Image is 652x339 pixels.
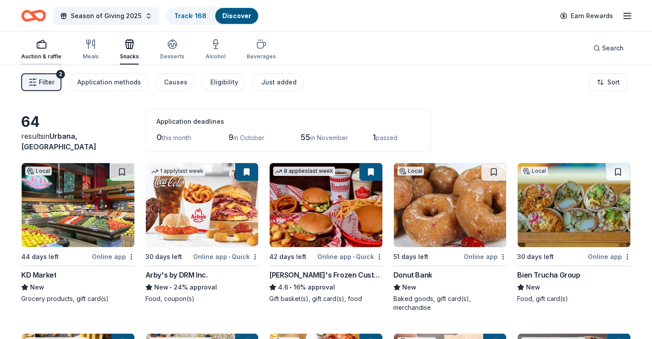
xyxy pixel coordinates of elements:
div: Arby's by DRM Inc. [145,270,208,280]
div: Auction & raffle [21,53,61,60]
div: 16% approval [269,282,383,293]
div: KD Market [21,270,56,280]
span: Season of Giving 2025 [71,11,141,21]
button: Causes [155,73,194,91]
div: Baked goods, gift card(s), merchandise [393,294,507,312]
div: 64 [21,113,135,131]
img: Image for Donut Bank [394,163,507,247]
div: Gift basket(s), gift card(s), food [269,294,383,303]
div: Causes [164,77,187,88]
div: 24% approval [145,282,259,293]
div: Desserts [160,53,184,60]
span: in November [310,134,348,141]
div: Eligibility [210,77,238,88]
a: Image for Freddy's Frozen Custard & Steakburgers8 applieslast week42 days leftOnline app•Quick[PE... [269,163,383,303]
div: Bien Trucha Group [517,270,580,280]
div: 51 days left [393,251,428,262]
div: 44 days left [21,251,59,262]
button: Auction & raffle [21,35,61,65]
div: Beverages [247,53,276,60]
a: Track· 168 [174,12,206,19]
span: New [526,282,540,293]
div: Meals [83,53,99,60]
button: Sort [589,73,627,91]
span: Search [602,43,624,53]
span: New [154,282,168,293]
span: 4.6 [278,282,288,293]
div: Local [397,167,424,175]
div: [PERSON_NAME]'s Frozen Custard & Steakburgers [269,270,383,280]
a: Image for Donut BankLocal51 days leftOnline appDonut BankNewBaked goods, gift card(s), merchandise [393,163,507,312]
span: 55 [301,133,310,142]
div: Local [521,167,548,175]
a: Home [21,5,46,26]
span: • [170,284,172,291]
span: Filter [39,77,54,88]
span: New [30,282,44,293]
div: Application methods [77,77,141,88]
button: Eligibility [202,73,245,91]
div: Alcohol [206,53,225,60]
a: Image for Bien Trucha GroupLocal30 days leftOnline appBien Trucha GroupNewFood, gift card(s) [517,163,631,303]
a: Earn Rewards [555,8,618,24]
img: Image for Bien Trucha Group [518,163,630,247]
div: Donut Bank [393,270,432,280]
span: • [229,253,230,260]
img: Image for Freddy's Frozen Custard & Steakburgers [270,163,382,247]
div: Online app [464,251,507,262]
span: Sort [607,77,620,88]
span: Urbana, [GEOGRAPHIC_DATA] [21,132,96,151]
div: 1 apply last week [149,167,205,176]
button: Search [586,39,631,57]
div: 30 days left [517,251,554,262]
button: Meals [83,35,99,65]
button: Snacks [120,35,139,65]
img: Image for KD Market [22,163,134,247]
a: Image for KD MarketLocal44 days leftOnline appKD MarketNewGrocery products, gift card(s) [21,163,135,303]
span: New [402,282,416,293]
button: Beverages [247,35,276,65]
span: 1 [373,133,376,142]
div: Just added [261,77,297,88]
span: • [353,253,355,260]
div: Local [25,167,52,175]
div: results [21,131,135,152]
div: Food, gift card(s) [517,294,631,303]
span: 0 [156,133,162,142]
a: Discover [222,12,251,19]
div: Food, coupon(s) [145,294,259,303]
div: Grocery products, gift card(s) [21,294,135,303]
div: 42 days left [269,251,306,262]
button: Application methods [69,73,148,91]
div: Online app [92,251,135,262]
button: Track· 168Discover [166,7,259,25]
div: Snacks [120,53,139,60]
span: • [290,284,292,291]
div: Application deadlines [156,116,420,127]
button: Just added [252,73,304,91]
div: 2 [56,70,65,79]
button: Alcohol [206,35,225,65]
div: Online app [588,251,631,262]
div: 8 applies last week [273,167,335,176]
span: in October [233,134,264,141]
span: in [21,132,96,151]
span: passed [376,134,397,141]
div: Online app Quick [317,251,383,262]
div: 30 days left [145,251,182,262]
span: 9 [229,133,233,142]
button: Filter2 [21,73,61,91]
img: Image for Arby's by DRM Inc. [146,163,259,247]
button: Desserts [160,35,184,65]
a: Image for Arby's by DRM Inc.1 applylast week30 days leftOnline app•QuickArby's by DRM Inc.New•24%... [145,163,259,303]
button: Season of Giving 2025 [53,7,159,25]
span: this month [162,134,191,141]
div: Online app Quick [193,251,259,262]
